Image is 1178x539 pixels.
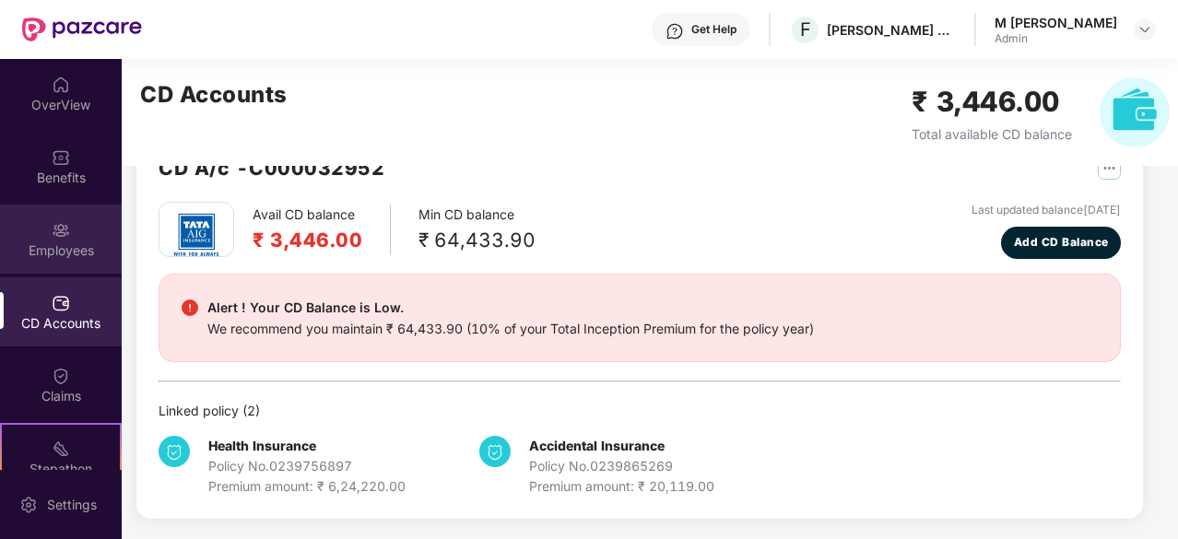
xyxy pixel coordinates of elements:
[164,203,229,267] img: tatag.png
[52,294,70,312] img: svg+xml;base64,PHN2ZyBpZD0iQ0RfQWNjb3VudHMiIGRhdGEtbmFtZT0iQ0QgQWNjb3VudHMiIHhtbG5zPSJodHRwOi8vd3...
[22,18,142,41] img: New Pazcare Logo
[1137,22,1152,37] img: svg+xml;base64,PHN2ZyBpZD0iRHJvcGRvd24tMzJ4MzIiIHhtbG5zPSJodHRwOi8vd3d3LnczLm9yZy8yMDAwL3N2ZyIgd2...
[253,225,362,255] h2: ₹ 3,446.00
[52,76,70,94] img: svg+xml;base64,PHN2ZyBpZD0iSG9tZSIgeG1sbnM9Imh0dHA6Ly93d3cudzMub3JnLzIwMDAvc3ZnIiB3aWR0aD0iMjAiIG...
[800,18,811,41] span: F
[1098,157,1121,180] img: svg+xml;base64,PHN2ZyB4bWxucz0iaHR0cDovL3d3dy53My5vcmcvMjAwMC9zdmciIHdpZHRoPSIyNSIgaGVpZ2h0PSIyNS...
[159,153,384,183] h2: CD A/c - C000032952
[972,202,1121,219] div: Last updated balance [DATE]
[207,319,814,339] div: We recommend you maintain ₹ 64,433.90 (10% of your Total Inception Premium for the policy year)
[479,436,511,467] img: svg+xml;base64,PHN2ZyB4bWxucz0iaHR0cDovL3d3dy53My5vcmcvMjAwMC9zdmciIHdpZHRoPSIzNCIgaGVpZ2h0PSIzNC...
[666,22,684,41] img: svg+xml;base64,PHN2ZyBpZD0iSGVscC0zMngzMiIgeG1sbnM9Imh0dHA6Ly93d3cudzMub3JnLzIwMDAvc3ZnIiB3aWR0aD...
[253,205,391,255] div: Avail CD balance
[140,77,288,112] h2: CD Accounts
[52,367,70,385] img: svg+xml;base64,PHN2ZyBpZD0iQ2xhaW0iIHhtbG5zPSJodHRwOi8vd3d3LnczLm9yZy8yMDAwL3N2ZyIgd2lkdGg9IjIwIi...
[52,439,70,458] img: svg+xml;base64,PHN2ZyB4bWxucz0iaHR0cDovL3d3dy53My5vcmcvMjAwMC9zdmciIHdpZHRoPSIyMSIgaGVpZ2h0PSIyMC...
[1001,227,1121,259] button: Add CD Balance
[529,438,665,453] b: Accidental Insurance
[208,438,316,453] b: Health Insurance
[995,31,1117,46] div: Admin
[208,456,406,476] div: Policy No. 0239756897
[208,476,406,497] div: Premium amount: ₹ 6,24,220.00
[827,21,956,39] div: [PERSON_NAME] & [PERSON_NAME] Labs Private Limited
[19,496,38,514] img: svg+xml;base64,PHN2ZyBpZD0iU2V0dGluZy0yMHgyMCIgeG1sbnM9Imh0dHA6Ly93d3cudzMub3JnLzIwMDAvc3ZnIiB3aW...
[1014,234,1109,252] span: Add CD Balance
[418,225,536,255] div: ₹ 64,433.90
[418,205,536,255] div: Min CD balance
[995,14,1117,31] div: M [PERSON_NAME]
[207,297,814,319] div: Alert ! Your CD Balance is Low.
[159,401,1121,421] div: Linked policy ( 2 )
[159,436,190,467] img: svg+xml;base64,PHN2ZyB4bWxucz0iaHR0cDovL3d3dy53My5vcmcvMjAwMC9zdmciIHdpZHRoPSIzNCIgaGVpZ2h0PSIzNC...
[52,221,70,240] img: svg+xml;base64,PHN2ZyBpZD0iRW1wbG95ZWVzIiB4bWxucz0iaHR0cDovL3d3dy53My5vcmcvMjAwMC9zdmciIHdpZHRoPS...
[912,126,1072,142] span: Total available CD balance
[182,299,198,316] img: svg+xml;base64,PHN2ZyBpZD0iRGFuZ2VyX2FsZXJ0IiBkYXRhLW5hbWU9IkRhbmdlciBhbGVydCIgeG1sbnM9Imh0dHA6Ly...
[529,476,714,497] div: Premium amount: ₹ 20,119.00
[691,22,736,37] div: Get Help
[41,496,102,514] div: Settings
[52,148,70,167] img: svg+xml;base64,PHN2ZyBpZD0iQmVuZWZpdHMiIHhtbG5zPSJodHRwOi8vd3d3LnczLm9yZy8yMDAwL3N2ZyIgd2lkdGg9Ij...
[2,460,120,478] div: Stepathon
[912,80,1072,123] h2: ₹ 3,446.00
[1100,77,1170,147] img: svg+xml;base64,PHN2ZyB4bWxucz0iaHR0cDovL3d3dy53My5vcmcvMjAwMC9zdmciIHhtbG5zOnhsaW5rPSJodHRwOi8vd3...
[529,456,714,476] div: Policy No. 0239865269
